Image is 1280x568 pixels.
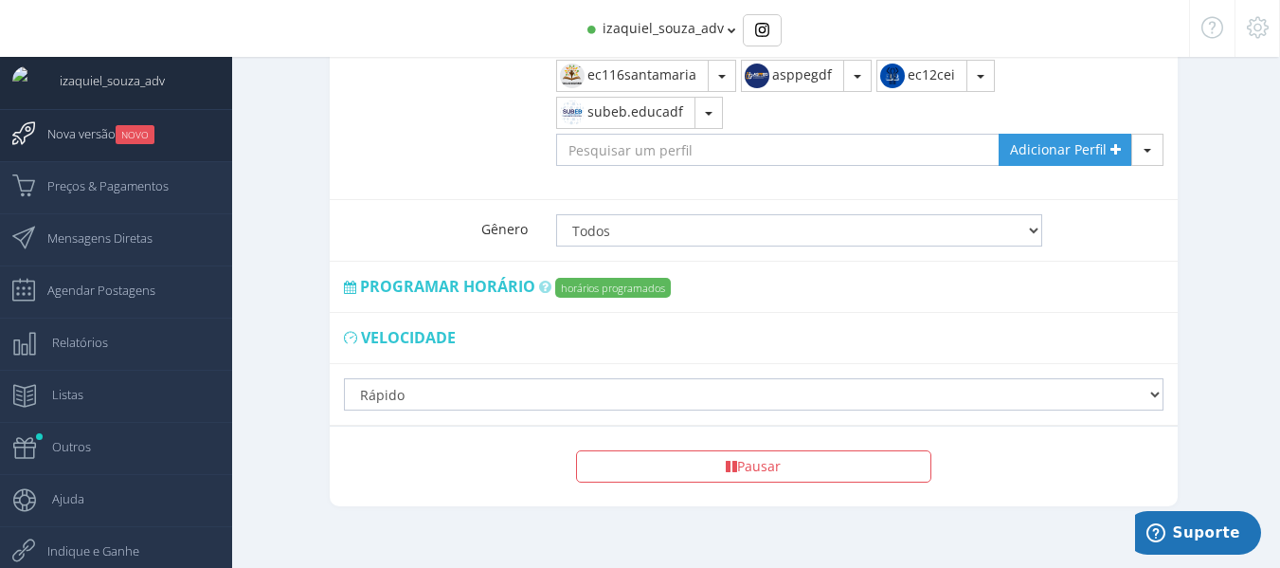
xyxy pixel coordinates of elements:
[556,134,1001,166] input: Pesquisar um perfil
[1010,140,1107,158] span: Adicionar Perfil
[116,125,154,144] small: NOVO
[33,319,108,366] span: Relatórios
[361,327,456,348] span: Velocidade
[877,61,908,91] img: 213798498_985291092205101_7281218760306030691_n.jpg
[1135,511,1261,559] iframe: Abre um widget para que você possa encontrar mais informações
[743,14,782,46] div: Basic example
[603,19,724,37] span: izaquiel_souza_adv
[876,60,967,92] button: ec12cei
[12,66,41,95] img: User Image
[999,134,1132,166] a: Adicionar Perfil
[28,214,153,262] span: Mensagens Diretas
[330,201,542,239] label: Gênero
[742,61,772,91] img: 448480505_981114573647301_4056383751678492038_n.jpg
[41,57,165,104] span: izaquiel_souza_adv
[755,23,769,37] img: Instagram_simple_icon.svg
[28,266,155,314] span: Agendar Postagens
[557,98,587,128] img: 52159158_1359446160861887_3444188790682288128_n.jpg
[557,61,587,91] img: 124017945_1280166928996465_4241948577890981220_n.jpg
[28,162,169,210] span: Preços & Pagamentos
[555,278,671,298] label: horários programados
[33,371,83,418] span: Listas
[28,110,154,157] span: Nova versão
[556,97,695,129] button: subeb.educadf
[33,475,84,522] span: Ajuda
[576,450,931,483] button: Pausar
[741,60,844,92] button: asppegdf
[556,60,709,92] button: ec116santamaria
[33,423,91,470] span: Outros
[360,276,535,297] span: Programar horário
